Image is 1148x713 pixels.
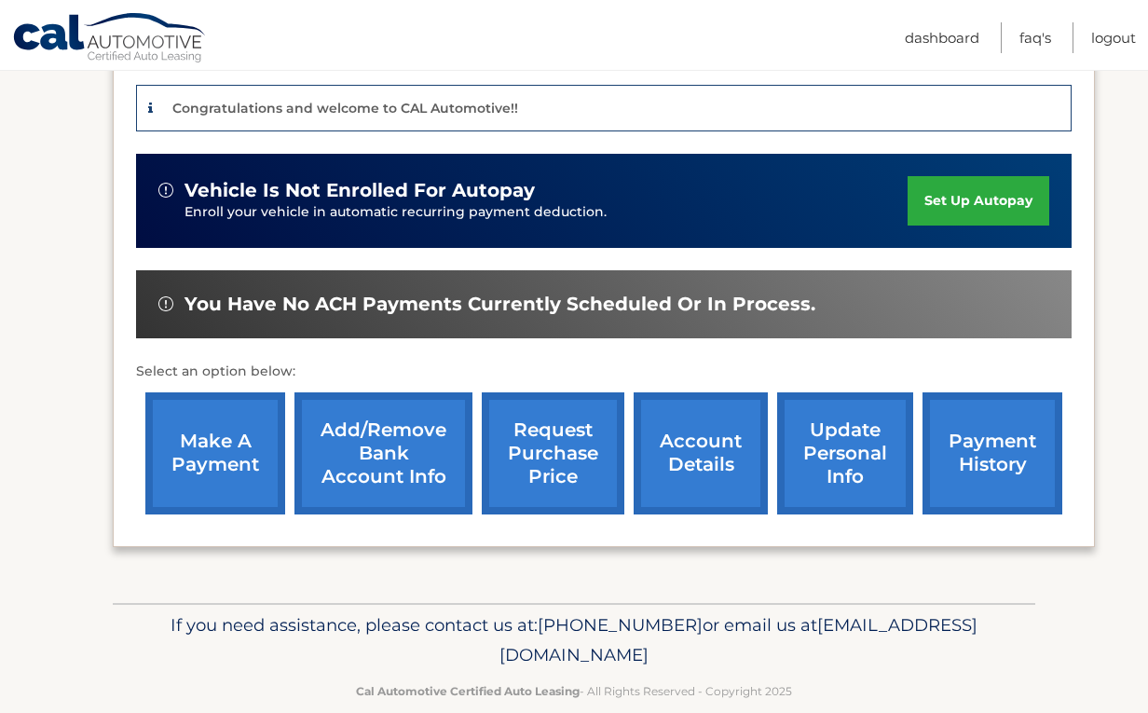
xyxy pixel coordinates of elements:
[777,392,913,514] a: update personal info
[634,392,768,514] a: account details
[172,100,518,117] p: Congratulations and welcome to CAL Automotive!!
[1091,22,1136,53] a: Logout
[356,684,580,698] strong: Cal Automotive Certified Auto Leasing
[1019,22,1051,53] a: FAQ's
[125,610,1023,670] p: If you need assistance, please contact us at: or email us at
[294,392,472,514] a: Add/Remove bank account info
[905,22,979,53] a: Dashboard
[158,296,173,311] img: alert-white.svg
[136,361,1072,383] p: Select an option below:
[184,179,535,202] span: vehicle is not enrolled for autopay
[12,12,208,66] a: Cal Automotive
[158,183,173,198] img: alert-white.svg
[482,392,624,514] a: request purchase price
[125,681,1023,701] p: - All Rights Reserved - Copyright 2025
[184,293,815,316] span: You have no ACH payments currently scheduled or in process.
[145,392,285,514] a: make a payment
[538,614,703,636] span: [PHONE_NUMBER]
[184,202,908,223] p: Enroll your vehicle in automatic recurring payment deduction.
[922,392,1062,514] a: payment history
[908,176,1049,226] a: set up autopay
